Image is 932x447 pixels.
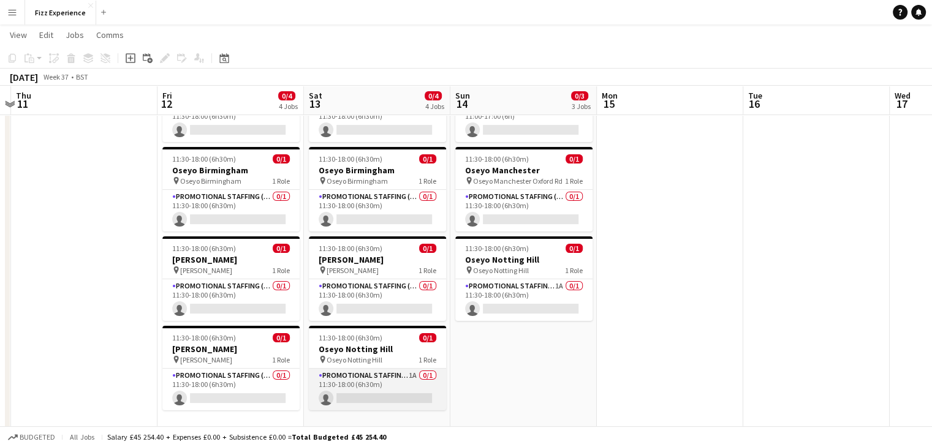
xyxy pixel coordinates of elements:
div: BST [76,72,88,81]
span: Sun [455,90,470,101]
app-card-role: Promotional Staffing (Brand Ambassadors)0/111:00-17:00 (6h) [455,100,593,142]
h3: Oseyo Birmingham [162,165,300,176]
span: Tue [748,90,762,101]
h3: Oseyo Birmingham [309,165,446,176]
app-job-card: 11:30-18:00 (6h30m)0/1Oseyo Manchester Oseyo Manchester Oxford Rd1 RolePromotional Staffing (Bran... [455,147,593,231]
div: Salary £45 254.40 + Expenses £0.00 + Subsistence £0.00 = [107,432,386,441]
a: Edit [34,27,58,43]
span: 11:30-18:00 (6h30m) [465,244,529,253]
app-card-role: Promotional Staffing (Brand Ambassadors)0/111:30-18:00 (6h30m) [309,100,446,142]
div: 3 Jobs [572,102,591,111]
app-card-role: Promotional Staffing (Brand Ambassadors)0/111:30-18:00 (6h30m) [162,369,300,410]
button: Fizz Experience [25,1,96,24]
span: Fri [162,90,172,101]
span: Week 37 [40,72,71,81]
span: 11:30-18:00 (6h30m) [319,244,382,253]
span: 11:30-18:00 (6h30m) [172,333,236,342]
span: Oseyo Birmingham [180,176,241,186]
span: 12 [161,97,172,111]
span: 0/1 [419,333,436,342]
span: Oseyo Notting Hill [473,266,529,275]
a: Jobs [61,27,89,43]
app-card-role: Promotional Staffing (Brand Ambassadors)1A0/111:30-18:00 (6h30m) [455,279,593,321]
span: 1 Role [419,266,436,275]
span: 0/1 [566,244,583,253]
span: Oseyo Manchester Oxford Rd [473,176,563,186]
span: 1 Role [419,176,436,186]
span: Oseyo Notting Hill [327,355,382,364]
span: 15 [600,97,618,111]
app-job-card: 11:30-18:00 (6h30m)0/1Oseyo Notting Hill Oseyo Notting Hill1 RolePromotional Staffing (Brand Amba... [455,236,593,321]
span: 13 [307,97,322,111]
span: Edit [39,29,53,40]
h3: Oseyo Manchester [455,165,593,176]
span: Budgeted [20,433,55,441]
span: 14 [453,97,470,111]
span: 0/1 [273,244,290,253]
h3: Oseyo Notting Hill [455,254,593,265]
span: 17 [893,97,911,111]
span: 0/1 [419,244,436,253]
a: Comms [91,27,129,43]
app-job-card: 11:30-18:00 (6h30m)0/1Oseyo Birmingham Oseyo Birmingham1 RolePromotional Staffing (Brand Ambassad... [162,147,300,231]
span: 1 Role [565,176,583,186]
span: Jobs [66,29,84,40]
app-card-role: Promotional Staffing (Brand Ambassadors)1A0/111:30-18:00 (6h30m) [309,369,446,410]
span: 1 Role [272,355,290,364]
span: 11:30-18:00 (6h30m) [319,333,382,342]
span: 1 Role [565,266,583,275]
app-card-role: Promotional Staffing (Brand Ambassadors)0/111:30-18:00 (6h30m) [162,100,300,142]
span: 1 Role [272,266,290,275]
span: 1 Role [272,176,290,186]
button: Budgeted [6,430,57,444]
span: [PERSON_NAME] [327,266,379,275]
span: 11 [14,97,31,111]
span: Sat [309,90,322,101]
span: 1 Role [419,355,436,364]
h3: [PERSON_NAME] [162,254,300,265]
div: 4 Jobs [279,102,298,111]
app-card-role: Promotional Staffing (Brand Ambassadors)0/111:30-18:00 (6h30m) [455,190,593,231]
h3: [PERSON_NAME] [309,254,446,265]
div: [DATE] [10,71,38,83]
app-job-card: 11:30-18:00 (6h30m)0/1[PERSON_NAME] [PERSON_NAME]1 RolePromotional Staffing (Brand Ambassadors)0/... [162,326,300,410]
div: 4 Jobs [425,102,444,111]
span: [PERSON_NAME] [180,266,232,275]
span: All jobs [67,432,97,441]
app-job-card: 11:30-18:00 (6h30m)0/1Oseyo Notting Hill Oseyo Notting Hill1 RolePromotional Staffing (Brand Amba... [309,326,446,410]
app-job-card: 11:30-18:00 (6h30m)0/1Oseyo Birmingham Oseyo Birmingham1 RolePromotional Staffing (Brand Ambassad... [309,147,446,231]
app-job-card: 11:30-18:00 (6h30m)0/1[PERSON_NAME] [PERSON_NAME]1 RolePromotional Staffing (Brand Ambassadors)0/... [309,236,446,321]
app-job-card: 11:30-18:00 (6h30m)0/1[PERSON_NAME] [PERSON_NAME]1 RolePromotional Staffing (Brand Ambassadors)0/... [162,236,300,321]
span: Total Budgeted £45 254.40 [292,432,386,441]
span: [PERSON_NAME] [180,355,232,364]
a: View [5,27,32,43]
span: Comms [96,29,124,40]
span: 0/1 [273,154,290,163]
span: 0/1 [273,333,290,342]
h3: [PERSON_NAME] [162,344,300,355]
span: 0/4 [278,91,295,100]
span: Mon [602,90,618,101]
span: Thu [16,90,31,101]
span: 11:30-18:00 (6h30m) [172,154,236,163]
span: View [10,29,27,40]
h3: Oseyo Notting Hill [309,344,446,355]
span: Wed [895,90,911,101]
span: 0/1 [419,154,436,163]
span: 11:30-18:00 (6h30m) [465,154,529,163]
span: 11:30-18:00 (6h30m) [172,244,236,253]
span: 11:30-18:00 (6h30m) [319,154,382,163]
span: 0/3 [571,91,588,100]
app-card-role: Promotional Staffing (Brand Ambassadors)0/111:30-18:00 (6h30m) [309,190,446,231]
app-card-role: Promotional Staffing (Brand Ambassadors)0/111:30-18:00 (6h30m) [162,279,300,321]
app-card-role: Promotional Staffing (Brand Ambassadors)0/111:30-18:00 (6h30m) [309,279,446,321]
span: 16 [746,97,762,111]
span: Oseyo Birmingham [327,176,388,186]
